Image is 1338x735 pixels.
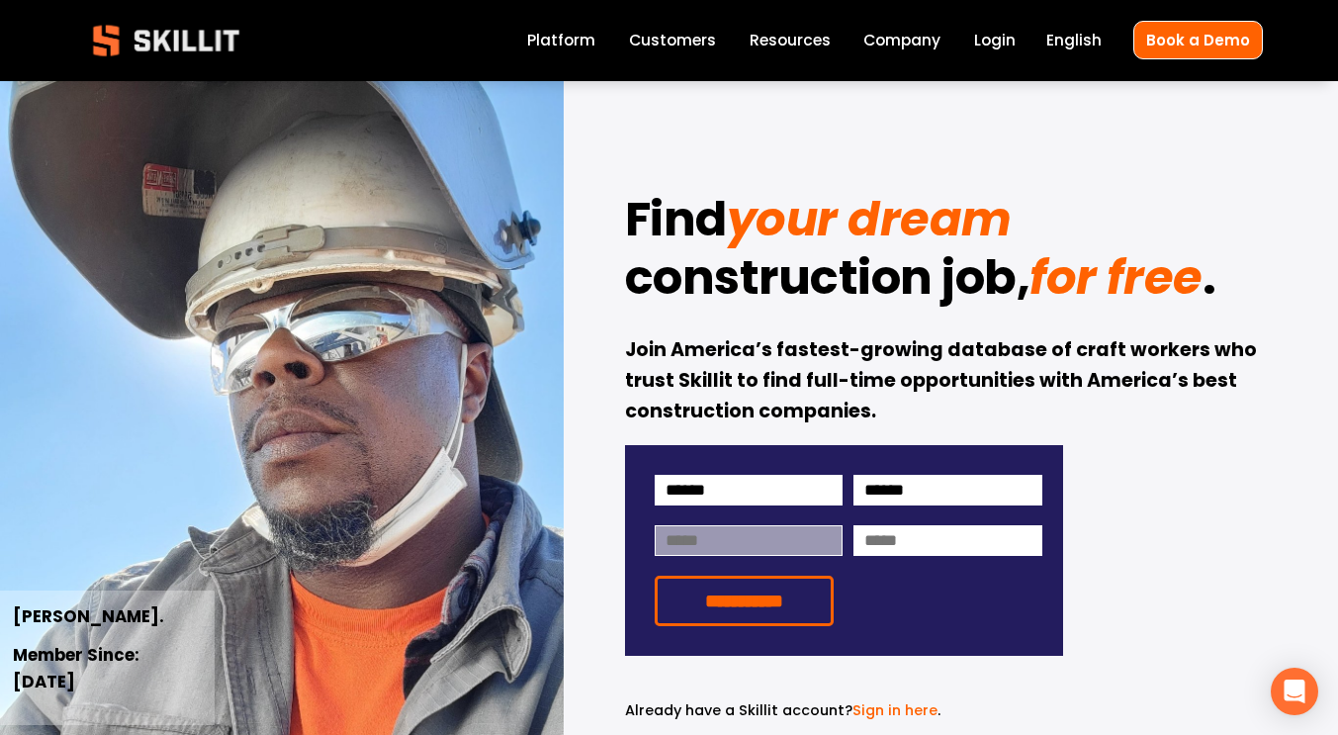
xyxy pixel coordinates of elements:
[625,699,1063,722] p: .
[629,28,716,54] a: Customers
[76,11,256,70] img: Skillit
[13,604,164,628] strong: [PERSON_NAME].
[625,186,727,252] strong: Find
[750,29,831,51] span: Resources
[750,28,831,54] a: folder dropdown
[1046,28,1102,54] div: language picker
[625,700,852,720] span: Already have a Skillit account?
[13,643,143,693] strong: Member Since: [DATE]
[727,186,1012,252] em: your dream
[625,244,1030,311] strong: construction job,
[974,28,1016,54] a: Login
[863,28,940,54] a: Company
[1029,244,1202,311] em: for free
[527,28,595,54] a: Platform
[1133,21,1263,59] a: Book a Demo
[625,336,1261,423] strong: Join America’s fastest-growing database of craft workers who trust Skillit to find full-time oppo...
[852,700,937,720] a: Sign in here
[1203,244,1216,311] strong: .
[1271,668,1318,715] div: Open Intercom Messenger
[1046,29,1102,51] span: English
